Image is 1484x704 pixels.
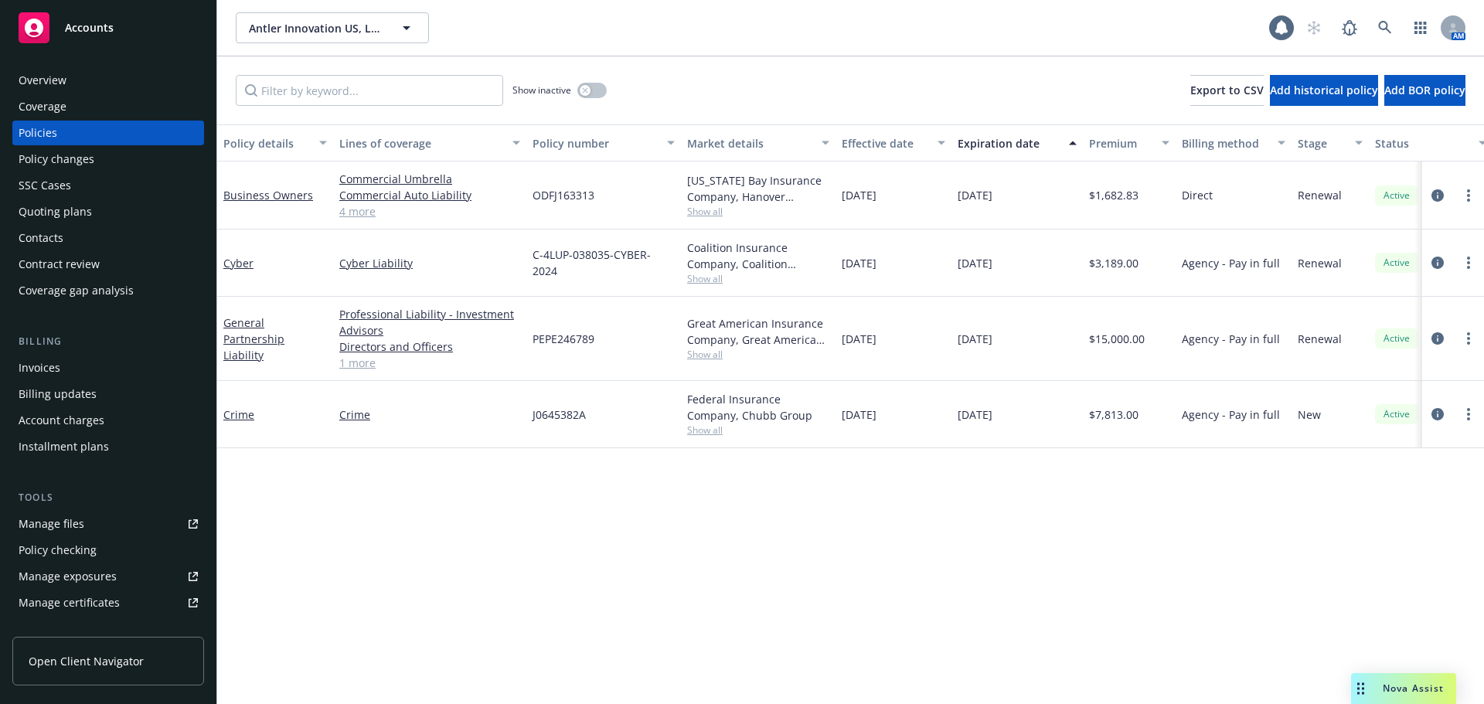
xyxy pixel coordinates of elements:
[842,255,876,271] span: [DATE]
[339,171,520,187] a: Commercial Umbrella
[1083,124,1176,162] button: Premium
[1381,256,1412,270] span: Active
[19,382,97,406] div: Billing updates
[12,512,204,536] a: Manage files
[1182,135,1268,151] div: Billing method
[12,538,204,563] a: Policy checking
[1182,406,1280,423] span: Agency - Pay in full
[12,334,204,349] div: Billing
[19,173,71,198] div: SSC Cases
[12,94,204,119] a: Coverage
[533,247,675,279] span: C-4LUP-038035-CYBER-2024
[12,147,204,172] a: Policy changes
[223,135,310,151] div: Policy details
[1351,673,1370,704] div: Drag to move
[1270,83,1378,97] span: Add historical policy
[1384,75,1465,106] button: Add BOR policy
[19,226,63,250] div: Contacts
[1384,83,1465,97] span: Add BOR policy
[19,68,66,93] div: Overview
[12,68,204,93] a: Overview
[1428,329,1447,348] a: circleInformation
[687,423,829,437] span: Show all
[12,590,204,615] a: Manage certificates
[1298,12,1329,43] a: Start snowing
[339,187,520,203] a: Commercial Auto Liability
[1089,406,1139,423] span: $7,813.00
[19,617,97,641] div: Manage claims
[223,315,284,362] a: General Partnership Liability
[12,121,204,145] a: Policies
[12,564,204,589] a: Manage exposures
[1375,135,1469,151] div: Status
[19,199,92,224] div: Quoting plans
[958,406,992,423] span: [DATE]
[687,348,829,361] span: Show all
[1298,406,1321,423] span: New
[687,205,829,218] span: Show all
[687,172,829,205] div: [US_STATE] Bay Insurance Company, Hanover Insurance Group
[12,434,204,459] a: Installment plans
[842,187,876,203] span: [DATE]
[1182,255,1280,271] span: Agency - Pay in full
[1089,331,1145,347] span: $15,000.00
[687,315,829,348] div: Great American Insurance Company, Great American Insurance Group
[1381,189,1412,202] span: Active
[12,617,204,641] a: Manage claims
[1182,331,1280,347] span: Agency - Pay in full
[1182,187,1213,203] span: Direct
[687,135,812,151] div: Market details
[1089,187,1139,203] span: $1,682.83
[951,124,1083,162] button: Expiration date
[842,406,876,423] span: [DATE]
[687,272,829,285] span: Show all
[223,256,254,270] a: Cyber
[1298,255,1342,271] span: Renewal
[19,252,100,277] div: Contract review
[12,382,204,406] a: Billing updates
[339,406,520,423] a: Crime
[1459,253,1478,272] a: more
[339,255,520,271] a: Cyber Liability
[1334,12,1365,43] a: Report a Bug
[19,538,97,563] div: Policy checking
[19,434,109,459] div: Installment plans
[12,199,204,224] a: Quoting plans
[223,407,254,422] a: Crime
[19,408,104,433] div: Account charges
[1176,124,1292,162] button: Billing method
[512,83,571,97] span: Show inactive
[1089,135,1152,151] div: Premium
[339,338,520,355] a: Directors and Officers
[339,135,503,151] div: Lines of coverage
[681,124,836,162] button: Market details
[12,6,204,49] a: Accounts
[1298,135,1346,151] div: Stage
[1351,673,1456,704] button: Nova Assist
[687,391,829,423] div: Federal Insurance Company, Chubb Group
[12,173,204,198] a: SSC Cases
[526,124,681,162] button: Policy number
[1428,186,1447,205] a: circleInformation
[249,20,383,36] span: Antler Innovation US, LLC
[236,12,429,43] button: Antler Innovation US, LLC
[1089,255,1139,271] span: $3,189.00
[842,331,876,347] span: [DATE]
[1383,682,1444,695] span: Nova Assist
[687,240,829,272] div: Coalition Insurance Company, Coalition Insurance Solutions (Carrier)
[12,408,204,433] a: Account charges
[12,252,204,277] a: Contract review
[836,124,951,162] button: Effective date
[1459,329,1478,348] a: more
[217,124,333,162] button: Policy details
[958,135,1060,151] div: Expiration date
[12,355,204,380] a: Invoices
[533,187,594,203] span: ODFJ163313
[19,512,84,536] div: Manage files
[1190,83,1264,97] span: Export to CSV
[12,490,204,505] div: Tools
[1428,405,1447,423] a: circleInformation
[533,406,586,423] span: J0645382A
[339,203,520,219] a: 4 more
